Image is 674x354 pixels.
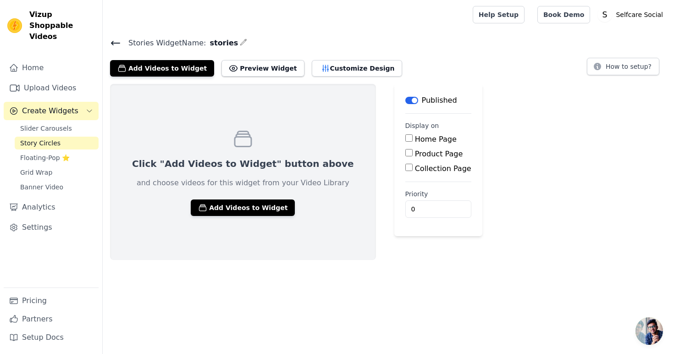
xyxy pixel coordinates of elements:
[422,95,457,106] p: Published
[7,18,22,33] img: Vizup
[20,183,63,192] span: Banner Video
[132,157,354,170] p: Click "Add Videos to Widget" button above
[121,38,206,49] span: Stories Widget Name:
[587,64,659,73] a: How to setup?
[20,124,72,133] span: Slider Carousels
[4,292,99,310] a: Pricing
[4,198,99,216] a: Analytics
[22,105,78,116] span: Create Widgets
[29,9,95,42] span: Vizup Shoppable Videos
[587,58,659,75] button: How to setup?
[137,177,349,188] p: and choose videos for this widget from your Video Library
[4,310,99,328] a: Partners
[110,60,214,77] button: Add Videos to Widget
[473,6,525,23] a: Help Setup
[240,37,247,49] div: Edit Name
[15,151,99,164] a: Floating-Pop ⭐
[635,317,663,345] a: Open chat
[312,60,402,77] button: Customize Design
[405,121,439,130] legend: Display on
[4,102,99,120] button: Create Widgets
[221,60,304,77] button: Preview Widget
[206,38,238,49] span: stories
[602,10,608,19] text: S
[20,153,70,162] span: Floating-Pop ⭐
[4,59,99,77] a: Home
[415,135,457,144] label: Home Page
[4,328,99,347] a: Setup Docs
[15,122,99,135] a: Slider Carousels
[405,189,471,199] label: Priority
[20,168,52,177] span: Grid Wrap
[15,181,99,194] a: Banner Video
[4,79,99,97] a: Upload Videos
[4,218,99,237] a: Settings
[537,6,590,23] a: Book Demo
[15,137,99,149] a: Story Circles
[597,6,667,23] button: S Selfcare Social
[191,199,295,216] button: Add Videos to Widget
[15,166,99,179] a: Grid Wrap
[415,164,471,173] label: Collection Page
[612,6,667,23] p: Selfcare Social
[20,138,61,148] span: Story Circles
[415,149,463,158] label: Product Page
